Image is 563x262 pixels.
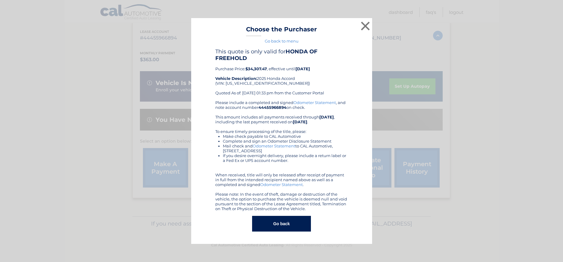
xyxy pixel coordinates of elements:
b: 44455966894 [258,105,286,110]
li: If you desire overnight delivery, please include a return label or a Fed Ex or UPS account number. [223,153,348,163]
li: Complete and sign an Odometer Disclosure Statement [223,139,348,144]
button: Go back [252,216,311,232]
li: Mail check and to CAL Automotive, [STREET_ADDRESS] [223,144,348,153]
a: Odometer Statement [253,144,295,148]
h4: This quote is only valid for [215,48,348,62]
b: $34,307.47 [245,66,267,71]
div: Please include a completed and signed , and note account number on check. This amount includes al... [215,100,348,211]
a: Odometer Statement [293,100,336,105]
b: HONDA OF FREEHOLD [215,48,318,62]
h3: Choose the Purchaser [246,26,317,36]
button: × [359,20,372,32]
a: Go back to menu [265,39,299,43]
b: [DATE] [296,66,310,71]
div: Purchase Price: , effective until 2025 Honda Accord (VIN: [US_VEHICLE_IDENTIFICATION_NUMBER]) Quo... [215,48,348,100]
b: [DATE] [319,115,334,119]
strong: Vehicle Description: [215,76,257,81]
li: Make check payable to CAL Automotive [223,134,348,139]
b: [DATE] [293,119,307,124]
a: Odometer Statement [260,182,303,187]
